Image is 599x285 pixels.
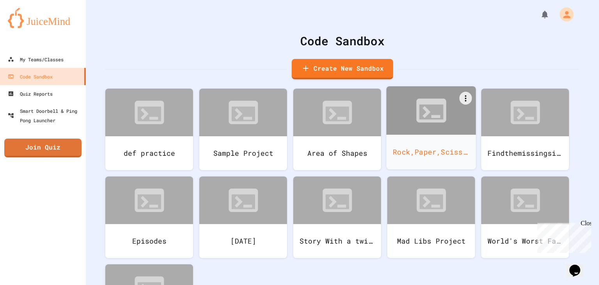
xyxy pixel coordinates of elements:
[386,135,476,169] div: Rock,Paper,Scissors
[105,224,193,258] div: Episodes
[481,224,569,258] div: World's Worst Farmer Market
[292,59,393,79] a: Create New Sandbox
[105,89,193,170] a: def practice
[199,224,287,258] div: [DATE]
[8,89,53,98] div: Quiz Reports
[8,55,64,64] div: My Teams/Classes
[566,254,591,277] iframe: chat widget
[4,139,82,157] a: Join Quiz
[534,220,591,253] iframe: chat widget
[199,89,287,170] a: Sample Project
[526,8,551,21] div: My Notifications
[105,176,193,258] a: Episodes
[293,224,381,258] div: Story With a twist
[3,3,54,50] div: Chat with us now!Close
[481,176,569,258] a: World's Worst Farmer Market
[481,136,569,170] div: Findthemissingside
[199,176,287,258] a: [DATE]
[105,32,580,50] div: Code Sandbox
[293,176,381,258] a: Story With a twist
[293,89,381,170] a: Area of Shapes
[386,86,476,169] a: Rock,Paper,Scissors
[551,5,576,23] div: My Account
[105,136,193,170] div: def practice
[293,136,381,170] div: Area of Shapes
[8,72,53,81] div: Code Sandbox
[8,106,83,125] div: Smart Doorbell & Ping Pong Launcher
[481,89,569,170] a: Findthemissingside
[387,224,475,258] div: Mad Libs Project
[199,136,287,170] div: Sample Project
[387,176,475,258] a: Mad Libs Project
[8,8,78,28] img: logo-orange.svg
